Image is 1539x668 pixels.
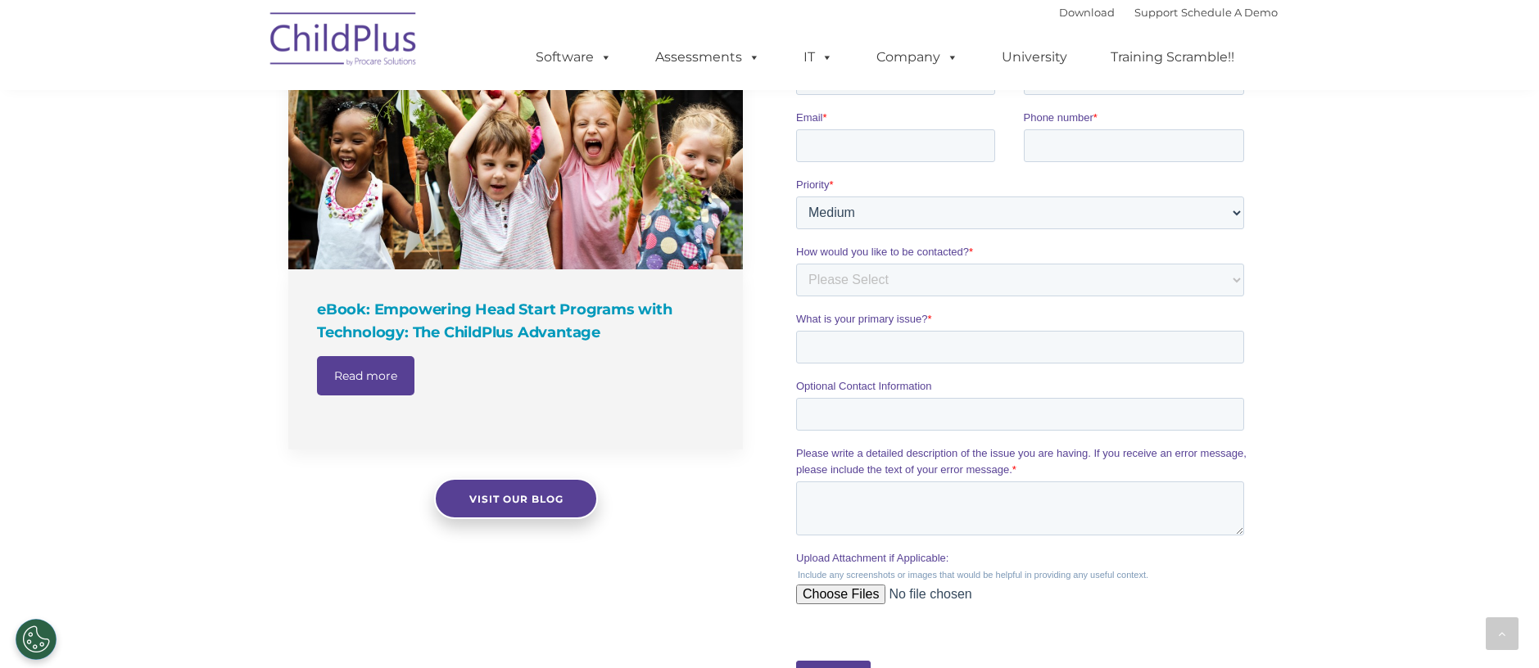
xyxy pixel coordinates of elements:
a: IT [787,41,849,74]
h4: eBook: Empowering Head Start Programs with Technology: The ChildPlus Advantage [317,298,718,344]
a: Training Scramble!! [1094,41,1251,74]
a: Visit our blog [434,478,598,519]
a: University [985,41,1084,74]
img: ChildPlus by Procare Solutions [262,1,426,83]
a: Schedule A Demo [1181,6,1278,19]
a: Read more [317,356,414,395]
a: Support [1134,6,1178,19]
a: Download [1059,6,1115,19]
a: Assessments [639,41,776,74]
a: Company [860,41,975,74]
span: Visit our blog [468,493,563,505]
font: | [1059,6,1278,19]
a: Software [519,41,628,74]
iframe: Chat Widget [1271,491,1539,668]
